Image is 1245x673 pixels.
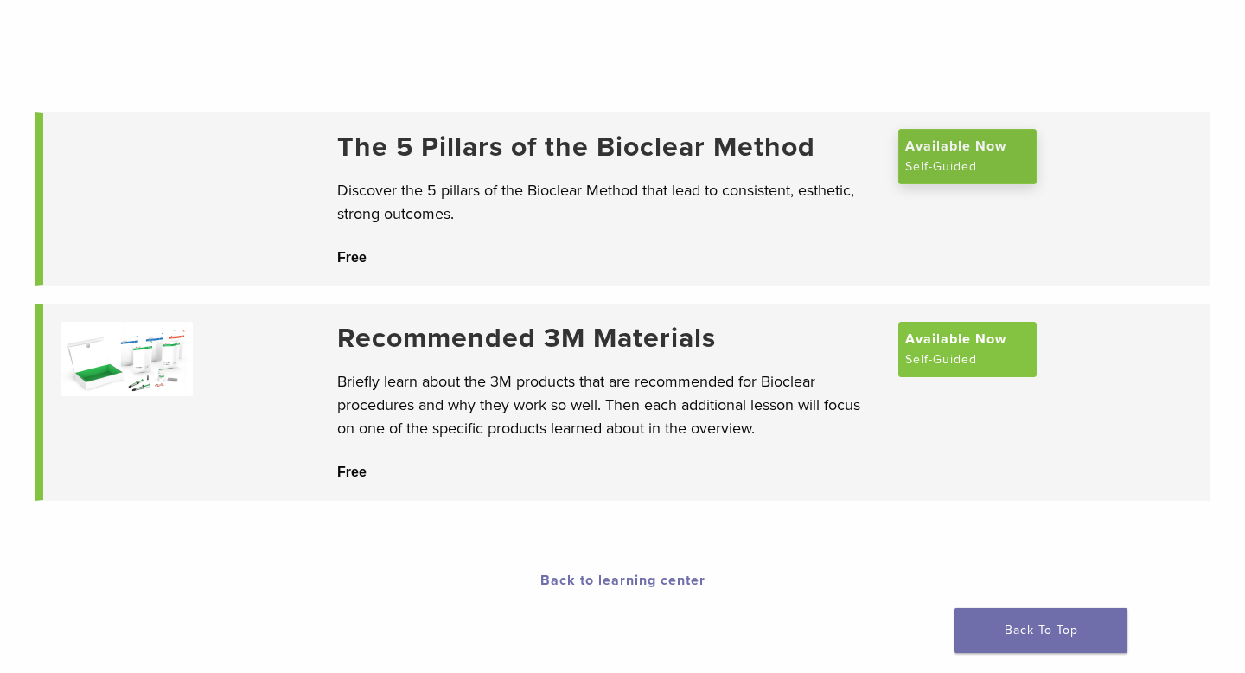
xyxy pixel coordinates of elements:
span: Free [337,465,367,479]
span: Self-Guided [905,349,977,370]
p: Discover the 5 pillars of the Bioclear Method that lead to consistent, esthetic, strong outcomes. [337,179,881,226]
span: Free [337,250,367,265]
a: Back to learning center [540,572,705,589]
span: Available Now [905,329,1006,349]
a: The 5 Pillars of the Bioclear Method [337,131,881,163]
a: Recommended 3M Materials [337,322,881,355]
span: Available Now [905,136,1006,157]
p: Briefly learn about the 3M products that are recommended for Bioclear procedures and why they wor... [337,370,881,440]
a: Available Now Self-Guided [898,322,1037,377]
a: Back To Top [954,608,1127,653]
a: Available Now Self-Guided [898,129,1037,184]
